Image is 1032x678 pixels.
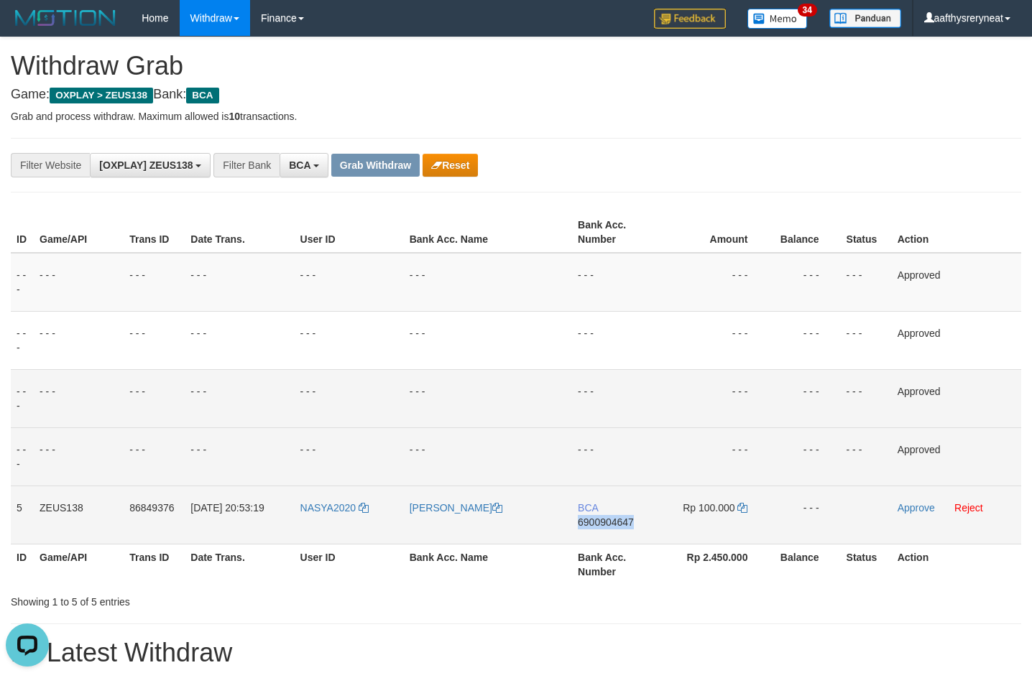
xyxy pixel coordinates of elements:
[11,638,1021,667] h1: 15 Latest Withdraw
[289,159,310,171] span: BCA
[185,311,294,369] td: - - -
[34,311,124,369] td: - - -
[280,153,328,177] button: BCA
[185,369,294,427] td: - - -
[11,486,34,544] td: 5
[11,544,34,585] th: ID
[185,427,294,486] td: - - -
[769,311,840,369] td: - - -
[572,253,662,312] td: - - -
[11,7,120,29] img: MOTION_logo.png
[129,502,174,514] span: 86849376
[11,109,1021,124] p: Grab and process withdraw. Maximum allowed is transactions.
[229,111,240,122] strong: 10
[6,6,49,49] button: Open LiveChat chat widget
[769,253,840,312] td: - - -
[841,544,892,585] th: Status
[798,4,817,17] span: 34
[892,311,1021,369] td: Approved
[11,88,1021,102] h4: Game: Bank:
[11,153,90,177] div: Filter Website
[331,154,420,177] button: Grab Withdraw
[404,311,572,369] td: - - -
[11,52,1021,80] h1: Withdraw Grab
[892,253,1021,312] td: Approved
[404,427,572,486] td: - - -
[404,253,572,312] td: - - -
[124,253,185,312] td: - - -
[662,212,769,253] th: Amount
[185,253,294,312] td: - - -
[404,369,572,427] td: - - -
[841,369,892,427] td: - - -
[213,153,280,177] div: Filter Bank
[423,154,478,177] button: Reset
[954,502,983,514] a: Reject
[300,502,369,514] a: NASYA2020
[124,544,185,585] th: Trans ID
[90,153,211,177] button: [OXPLAY] ZEUS138
[295,212,404,253] th: User ID
[572,369,662,427] td: - - -
[572,544,662,585] th: Bank Acc. Number
[190,502,264,514] span: [DATE] 20:53:19
[654,9,726,29] img: Feedback.jpg
[737,502,747,514] a: Copy 100000 to clipboard
[185,212,294,253] th: Date Trans.
[892,544,1021,585] th: Action
[662,311,769,369] td: - - -
[11,253,34,312] td: - - -
[892,369,1021,427] td: Approved
[404,212,572,253] th: Bank Acc. Name
[662,369,769,427] td: - - -
[841,212,892,253] th: Status
[11,311,34,369] td: - - -
[769,486,840,544] td: - - -
[841,253,892,312] td: - - -
[898,502,935,514] a: Approve
[841,311,892,369] td: - - -
[769,212,840,253] th: Balance
[769,427,840,486] td: - - -
[11,427,34,486] td: - - -
[769,369,840,427] td: - - -
[124,427,185,486] td: - - -
[50,88,153,103] span: OXPLAY > ZEUS138
[295,427,404,486] td: - - -
[578,502,598,514] span: BCA
[185,544,294,585] th: Date Trans.
[186,88,218,103] span: BCA
[34,544,124,585] th: Game/API
[829,9,901,28] img: panduan.png
[99,159,193,171] span: [OXPLAY] ZEUS138
[124,311,185,369] td: - - -
[34,253,124,312] td: - - -
[747,9,808,29] img: Button%20Memo.svg
[892,427,1021,486] td: Approved
[572,427,662,486] td: - - -
[295,369,404,427] td: - - -
[683,502,734,514] span: Rp 100.000
[11,369,34,427] td: - - -
[572,212,662,253] th: Bank Acc. Number
[572,311,662,369] td: - - -
[34,486,124,544] td: ZEUS138
[404,544,572,585] th: Bank Acc. Name
[410,502,502,514] a: [PERSON_NAME]
[300,502,356,514] span: NASYA2020
[34,427,124,486] td: - - -
[124,369,185,427] td: - - -
[769,544,840,585] th: Balance
[295,253,404,312] td: - - -
[34,212,124,253] th: Game/API
[34,369,124,427] td: - - -
[11,589,419,609] div: Showing 1 to 5 of 5 entries
[841,427,892,486] td: - - -
[295,311,404,369] td: - - -
[662,427,769,486] td: - - -
[662,544,769,585] th: Rp 2.450.000
[892,212,1021,253] th: Action
[578,516,634,528] span: Copy 6900904647 to clipboard
[662,253,769,312] td: - - -
[124,212,185,253] th: Trans ID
